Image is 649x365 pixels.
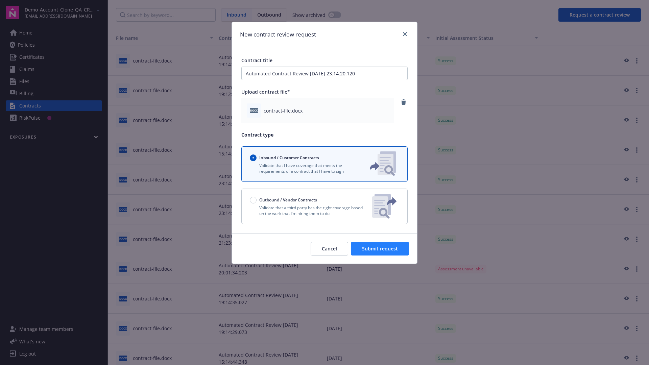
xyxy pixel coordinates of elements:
[311,242,348,255] button: Cancel
[400,98,408,106] a: remove
[241,146,408,182] button: Inbound / Customer ContractsValidate that I have coverage that meets the requirements of a contra...
[241,131,408,138] p: Contract type
[240,30,316,39] h1: New contract review request
[250,108,258,113] span: docx
[322,245,337,252] span: Cancel
[250,163,359,174] p: Validate that I have coverage that meets the requirements of a contract that I have to sign
[362,245,398,252] span: Submit request
[250,197,257,203] input: Outbound / Vendor Contracts
[250,205,367,216] p: Validate that a third party has the right coverage based on the work that I'm hiring them to do
[241,67,408,80] input: Enter a title for this contract
[241,57,272,64] span: Contract title
[264,107,303,114] span: contract-file.docx
[259,197,317,203] span: Outbound / Vendor Contracts
[250,154,257,161] input: Inbound / Customer Contracts
[351,242,409,255] button: Submit request
[401,30,409,38] a: close
[241,189,408,224] button: Outbound / Vendor ContractsValidate that a third party has the right coverage based on the work t...
[259,155,319,161] span: Inbound / Customer Contracts
[241,89,290,95] span: Upload contract file*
